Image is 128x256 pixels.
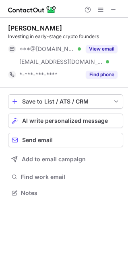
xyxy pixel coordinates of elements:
span: ***@[DOMAIN_NAME] [19,45,75,53]
span: Find work email [21,173,120,181]
span: Notes [21,189,120,197]
button: Notes [8,187,123,199]
div: [PERSON_NAME] [8,24,62,32]
button: AI write personalized message [8,114,123,128]
button: Add to email campaign [8,152,123,167]
button: save-profile-one-click [8,94,123,109]
span: Send email [22,137,53,143]
span: Add to email campaign [22,156,86,163]
button: Reveal Button [86,71,118,79]
div: Save to List / ATS / CRM [22,98,109,105]
button: Send email [8,133,123,147]
span: AI write personalized message [22,118,108,124]
div: Investing in early-stage crypto founders [8,33,123,40]
button: Reveal Button [86,45,118,53]
img: ContactOut v5.3.10 [8,5,56,14]
span: [EMAIL_ADDRESS][DOMAIN_NAME] [19,58,103,65]
button: Find work email [8,171,123,183]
